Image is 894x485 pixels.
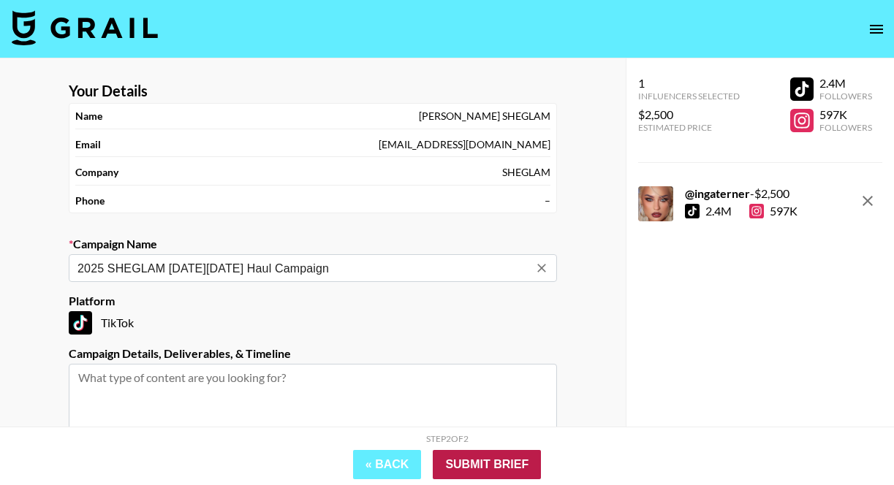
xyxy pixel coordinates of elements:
[75,166,118,179] strong: Company
[433,450,541,479] input: Submit Brief
[69,311,92,335] img: TikTok
[531,258,552,278] button: Clear
[69,82,148,100] strong: Your Details
[353,450,422,479] button: « Back
[69,237,557,251] label: Campaign Name
[819,122,872,133] div: Followers
[69,311,557,335] div: TikTok
[638,76,740,91] div: 1
[69,346,557,361] label: Campaign Details, Deliverables, & Timeline
[75,138,101,151] strong: Email
[379,138,550,151] div: [EMAIL_ADDRESS][DOMAIN_NAME]
[77,260,529,277] input: Old Town Road - Lil Nas X + Billy Ray Cyrus
[685,186,750,200] strong: @ ingaterner
[819,91,872,102] div: Followers
[819,76,872,91] div: 2.4M
[853,186,882,215] button: remove
[69,294,557,308] label: Platform
[638,122,740,133] div: Estimated Price
[638,91,740,102] div: Influencers Selected
[685,186,798,201] div: - $ 2,500
[75,110,102,123] strong: Name
[862,15,891,44] button: open drawer
[705,204,732,218] div: 2.4M
[426,433,469,444] div: Step 2 of 2
[12,10,158,45] img: Grail Talent
[819,107,872,122] div: 597K
[419,110,550,123] div: [PERSON_NAME] SHEGLAM
[502,166,550,179] div: SHEGLAM
[749,204,798,218] div: 597K
[75,194,105,207] strong: Phone
[638,107,740,122] div: $2,500
[545,194,550,207] div: –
